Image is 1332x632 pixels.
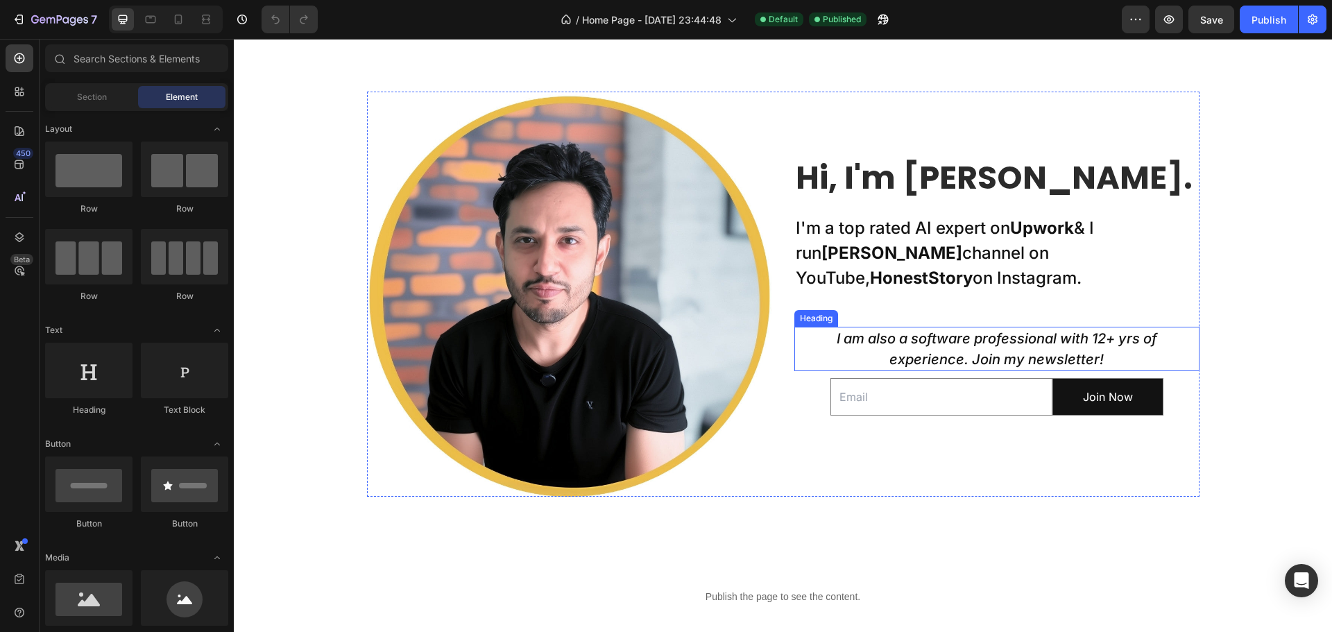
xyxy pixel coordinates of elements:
[561,117,966,162] h2: Hi, I'm [PERSON_NAME].
[561,176,966,253] h2: I'm a top rated AI expert on & I run channel on YouTube, on Instagram.
[563,273,601,286] div: Heading
[144,551,955,565] p: Publish the page to see the content.
[603,291,923,329] i: I am also a software professional with 12+ yrs of experience. Join my newsletter!
[206,319,228,341] span: Toggle open
[576,12,579,27] span: /
[1240,6,1298,33] button: Publish
[597,339,819,377] input: Email
[77,91,107,103] span: Section
[849,348,899,368] div: Join Now
[206,547,228,569] span: Toggle open
[1285,564,1318,597] div: Open Intercom Messenger
[636,229,739,249] a: HonestStory
[819,340,929,377] button: Join Now
[582,12,721,27] span: Home Page - [DATE] 23:44:48
[141,203,228,215] div: Row
[206,118,228,140] span: Toggle open
[1252,12,1286,27] div: Publish
[45,203,133,215] div: Row
[45,518,133,530] div: Button
[141,404,228,416] div: Text Block
[10,254,33,265] div: Beta
[234,39,1332,632] iframe: Design area
[45,404,133,416] div: Heading
[45,123,72,135] span: Layout
[45,438,71,450] span: Button
[13,148,33,159] div: 450
[1188,6,1234,33] button: Save
[206,433,228,455] span: Toggle open
[262,6,318,33] div: Undo/Redo
[45,290,133,302] div: Row
[776,179,840,199] a: Upwork
[588,204,728,224] a: [PERSON_NAME]
[823,13,861,26] span: Published
[45,324,62,336] span: Text
[1200,14,1223,26] span: Save
[45,552,69,564] span: Media
[141,518,228,530] div: Button
[769,13,798,26] span: Default
[91,11,97,28] p: 7
[166,91,198,103] span: Element
[6,6,103,33] button: 7
[45,44,228,72] input: Search Sections & Elements
[141,290,228,302] div: Row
